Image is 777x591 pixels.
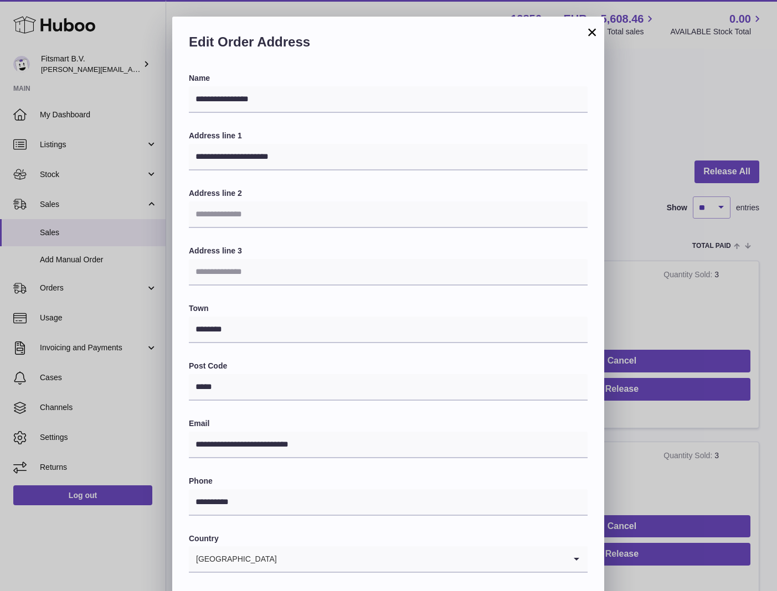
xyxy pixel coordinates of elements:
button: × [585,25,599,39]
h2: Edit Order Address [189,33,588,56]
label: Address line 2 [189,188,588,199]
label: Address line 1 [189,131,588,141]
span: [GEOGRAPHIC_DATA] [189,546,277,572]
label: Post Code [189,361,588,371]
label: Address line 3 [189,246,588,256]
label: Town [189,303,588,314]
label: Email [189,418,588,429]
label: Name [189,73,588,84]
label: Country [189,533,588,544]
input: Search for option [277,546,565,572]
label: Phone [189,476,588,486]
div: Search for option [189,546,588,573]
